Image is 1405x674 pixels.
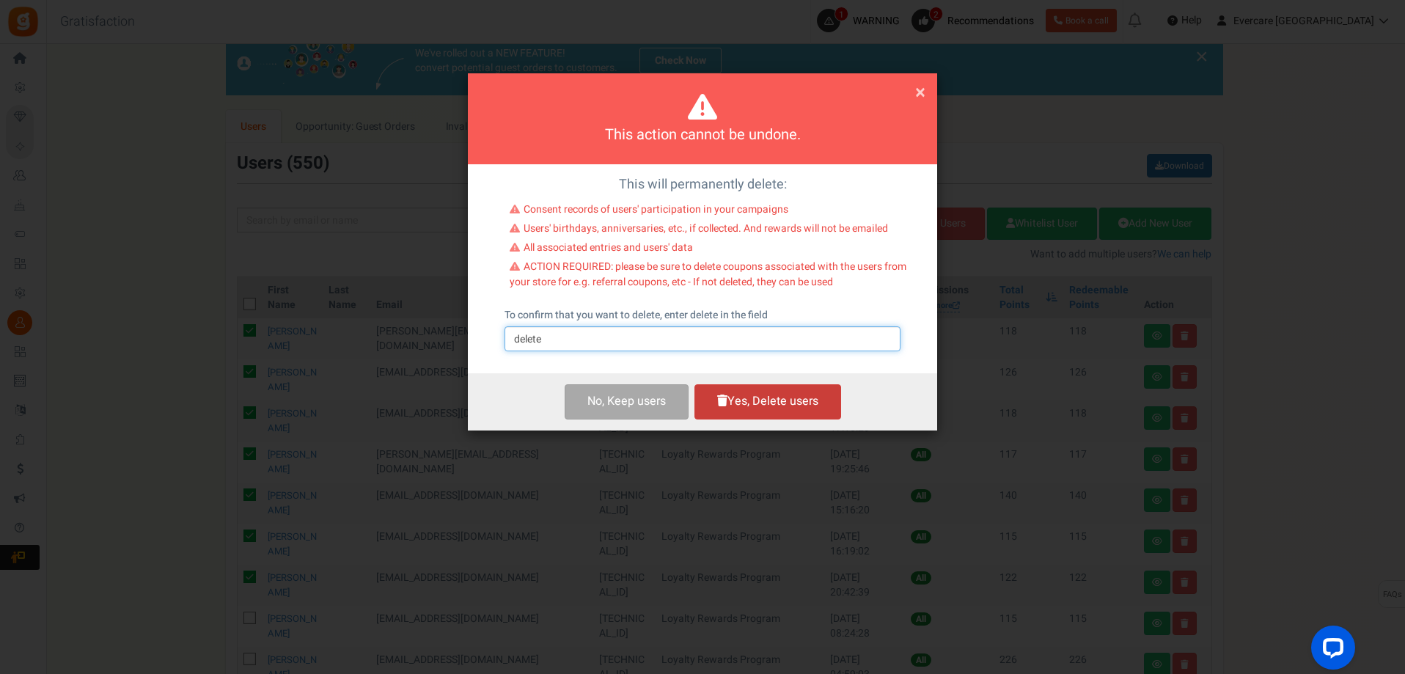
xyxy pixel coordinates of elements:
[510,260,906,293] li: ACTION REQUIRED: please be sure to delete coupons associated with the users from your store for e...
[505,326,900,351] input: delete
[505,308,768,323] label: To confirm that you want to delete, enter delete in the field
[510,202,906,221] li: Consent records of users' participation in your campaigns
[510,241,906,260] li: All associated entries and users' data
[479,175,926,194] p: This will permanently delete:
[694,384,841,419] button: Yes, Delete users
[565,384,689,419] button: No, Keep users
[486,125,919,146] h4: This action cannot be undone.
[660,392,666,410] span: s
[510,221,906,241] li: Users' birthdays, anniversaries, etc., if collected. And rewards will not be emailed
[915,78,925,106] span: ×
